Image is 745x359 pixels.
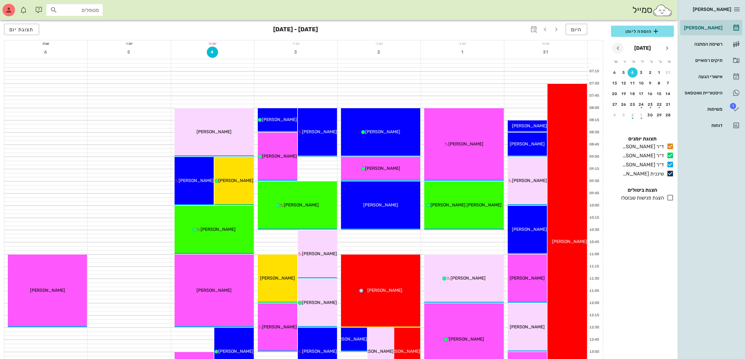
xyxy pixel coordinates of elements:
[4,40,87,47] div: שבת
[374,47,385,58] button: 2
[9,27,34,33] span: תצוגת יום
[619,89,629,99] button: 19
[628,99,638,109] button: 25
[637,81,647,85] div: 10
[620,161,664,169] div: ד״ר [PERSON_NAME]
[655,92,665,96] div: 15
[637,113,647,117] div: 1
[273,24,318,36] h3: [DATE] - [DATE]
[171,40,254,47] div: יום ה׳
[663,110,673,120] button: 28
[588,179,600,184] div: 09:30
[290,47,302,58] button: 3
[588,166,600,172] div: 09:15
[655,78,665,88] button: 8
[656,56,664,67] th: ב׳
[680,37,742,52] a: רשימת המתנה
[566,24,587,35] button: היום
[196,288,232,293] span: [PERSON_NAME]
[610,113,620,117] div: 4
[124,49,135,55] span: 5
[588,337,600,342] div: 12:45
[611,135,674,143] h4: תצוגת יומנים
[637,102,647,107] div: 24
[4,24,39,35] button: תצוגת יום
[663,68,673,78] button: 31
[663,81,673,85] div: 7
[385,349,420,354] span: [PERSON_NAME]
[588,349,600,355] div: 13:00
[616,28,669,35] span: הוספה ליומן
[179,178,214,183] span: [PERSON_NAME]
[683,74,722,79] div: אישורי הגעה
[619,78,629,88] button: 12
[663,70,673,75] div: 31
[655,110,665,120] button: 29
[365,129,400,134] span: [PERSON_NAME]
[680,85,742,100] a: היסטוריית וואטסאפ
[645,81,656,85] div: 9
[262,324,297,330] span: [PERSON_NAME]
[610,81,620,85] div: 13
[628,113,638,117] div: 2
[18,5,22,9] span: תג
[645,78,656,88] button: 9
[683,123,722,128] div: דוחות
[620,152,664,159] div: ד״ר [PERSON_NAME]
[619,99,629,109] button: 26
[620,170,664,178] div: שיננית [PERSON_NAME]
[645,70,656,75] div: 2
[540,47,551,58] button: 31
[260,276,295,281] span: [PERSON_NAME]
[680,53,742,68] a: תיקים רפואיים
[40,47,52,58] button: 6
[665,56,673,67] th: א׳
[683,107,722,112] div: משימות
[619,70,629,75] div: 5
[262,117,297,122] span: [PERSON_NAME]
[628,102,638,107] div: 25
[448,336,484,342] span: [PERSON_NAME]'
[619,81,629,85] div: 12
[619,194,664,202] div: הצגת פגישות שבוטלו
[254,40,337,47] div: יום ד׳
[571,27,582,33] span: היום
[510,276,545,281] span: [PERSON_NAME]
[588,252,600,257] div: 11:00
[610,70,620,75] div: 6
[663,113,673,117] div: 28
[512,227,547,232] span: [PERSON_NAME]
[302,349,337,354] span: [PERSON_NAME]
[637,70,647,75] div: 3
[302,129,337,134] span: [PERSON_NAME]
[655,89,665,99] button: 15
[619,110,629,120] button: 3
[196,129,232,134] span: [PERSON_NAME]
[588,191,600,196] div: 09:45
[457,47,468,58] button: 1
[663,78,673,88] button: 7
[201,227,236,232] span: [PERSON_NAME]
[588,215,600,220] div: 10:15
[628,78,638,88] button: 11
[588,276,600,281] div: 11:30
[628,68,638,78] button: 4
[504,40,587,47] div: יום א׳
[628,81,638,85] div: 11
[610,102,620,107] div: 27
[421,40,504,47] div: יום ב׳
[302,251,337,256] span: [PERSON_NAME]
[645,99,656,109] button: 23
[588,130,600,135] div: 08:30
[647,56,656,67] th: ג׳
[451,276,486,281] span: [PERSON_NAME]
[588,93,600,99] div: 07:45
[30,288,65,293] span: [PERSON_NAME]
[683,58,722,63] div: תיקים רפואיים
[637,92,647,96] div: 17
[638,56,646,67] th: ד׳
[610,99,620,109] button: 27
[431,202,502,208] span: [PERSON_NAME] [PERSON_NAME]
[645,102,656,107] div: 23
[628,110,638,120] button: 2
